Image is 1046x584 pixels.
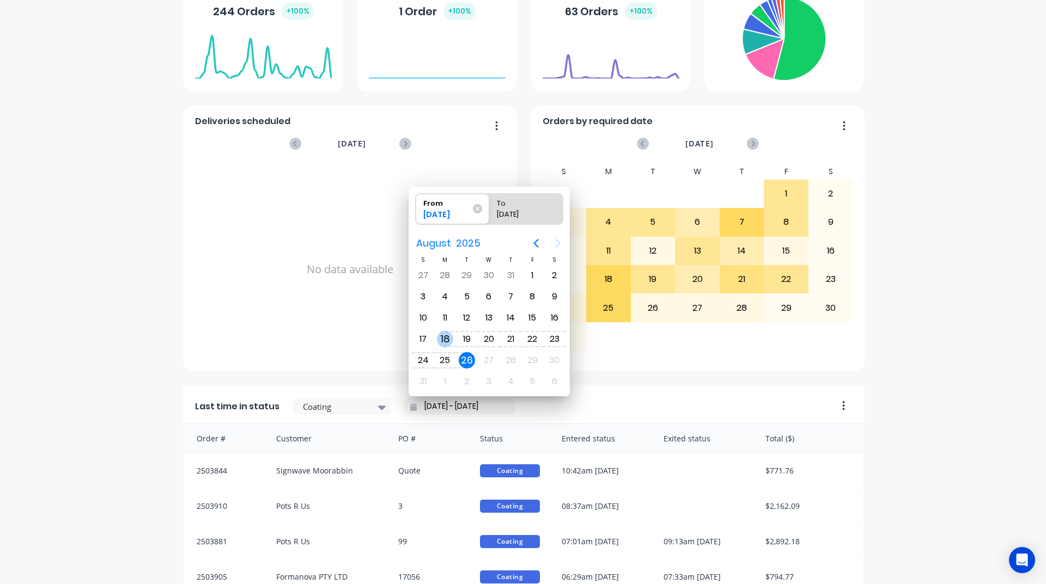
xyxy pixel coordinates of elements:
[521,255,543,265] div: F
[764,208,808,236] div: 8
[478,255,500,265] div: W
[502,267,519,284] div: Thursday, July 31, 2025
[524,310,540,326] div: Friday, August 15, 2025
[809,180,853,207] div: 2
[809,237,853,265] div: 16
[546,331,563,347] div: Saturday, August 23, 2025
[551,524,653,559] div: 07:01am [DATE]
[631,294,675,321] div: 26
[481,373,497,390] div: Wednesday, September 3, 2025
[480,535,540,548] span: Coating
[764,180,808,207] div: 1
[265,489,388,524] div: Pots R Us
[546,288,563,305] div: Saturday, August 9, 2025
[459,352,475,368] div: Today, Tuesday, August 26, 2025
[434,255,456,265] div: M
[625,2,657,20] div: + 100 %
[676,208,719,236] div: 6
[338,138,366,150] span: [DATE]
[265,424,388,453] div: Customer
[481,352,497,368] div: Wednesday, August 27, 2025
[551,489,653,524] div: 08:37am [DATE]
[184,524,265,559] div: 2503881
[459,267,475,284] div: Tuesday, July 29, 2025
[415,267,431,284] div: Sunday, July 27, 2025
[631,266,675,293] div: 19
[213,2,314,20] div: 244 Orders
[675,164,720,180] div: W
[542,164,587,180] div: S
[720,266,764,293] div: 21
[502,310,519,326] div: Thursday, August 14, 2025
[415,310,431,326] div: Sunday, August 10, 2025
[184,424,265,453] div: Order #
[414,233,454,253] span: August
[481,288,497,305] div: Wednesday, August 6, 2025
[480,500,540,513] span: Coating
[415,288,431,305] div: Sunday, August 3, 2025
[502,352,519,368] div: Thursday, August 28, 2025
[481,331,497,347] div: Wednesday, August 20, 2025
[469,424,551,453] div: Status
[459,331,475,347] div: Tuesday, August 19, 2025
[437,352,453,368] div: Monday, August 25, 2025
[282,2,314,20] div: + 100 %
[551,453,653,488] div: 10:42am [DATE]
[481,310,497,326] div: Wednesday, August 13, 2025
[586,164,631,180] div: M
[195,164,506,375] div: No data available
[653,524,755,559] div: 09:13am [DATE]
[502,373,519,390] div: Thursday, September 4, 2025
[764,294,808,321] div: 29
[492,194,548,209] div: To
[755,453,863,488] div: $771.76
[720,164,764,180] div: T
[419,194,475,209] div: From
[587,266,630,293] div: 18
[480,570,540,583] span: Coating
[547,232,569,254] button: Next page
[419,209,475,224] div: [DATE]
[415,373,431,390] div: Sunday, August 31, 2025
[524,331,540,347] div: Friday, August 22, 2025
[565,2,657,20] div: 63 Orders
[502,331,519,347] div: Thursday, August 21, 2025
[459,288,475,305] div: Tuesday, August 5, 2025
[265,453,388,488] div: Signwave Moorabbin
[184,453,265,488] div: 2503844
[195,400,279,413] span: Last time in status
[809,294,853,321] div: 30
[720,237,764,265] div: 14
[415,352,431,368] div: Sunday, August 24, 2025
[809,266,853,293] div: 23
[755,489,863,524] div: $2,162.09
[755,524,863,559] div: $2,892.18
[764,237,808,265] div: 15
[399,2,476,20] div: 1 Order
[481,267,497,284] div: Wednesday, July 30, 2025
[755,424,863,453] div: Total ($)
[1009,547,1035,573] div: Open Intercom Messenger
[676,266,719,293] div: 20
[631,164,676,180] div: T
[653,424,755,453] div: Exited status
[524,373,540,390] div: Friday, September 5, 2025
[387,524,469,559] div: 99
[685,138,714,150] span: [DATE]
[720,294,764,321] div: 28
[764,164,808,180] div: F
[676,294,719,321] div: 27
[184,489,265,524] div: 2503910
[454,233,483,253] span: 2025
[546,267,563,284] div: Saturday, August 2, 2025
[551,424,653,453] div: Entered status
[437,267,453,284] div: Monday, July 28, 2025
[415,331,431,347] div: Sunday, August 17, 2025
[720,208,764,236] div: 7
[387,453,469,488] div: Quote
[502,288,519,305] div: Thursday, August 7, 2025
[546,310,563,326] div: Saturday, August 16, 2025
[412,255,434,265] div: S
[587,237,630,265] div: 11
[387,424,469,453] div: PO #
